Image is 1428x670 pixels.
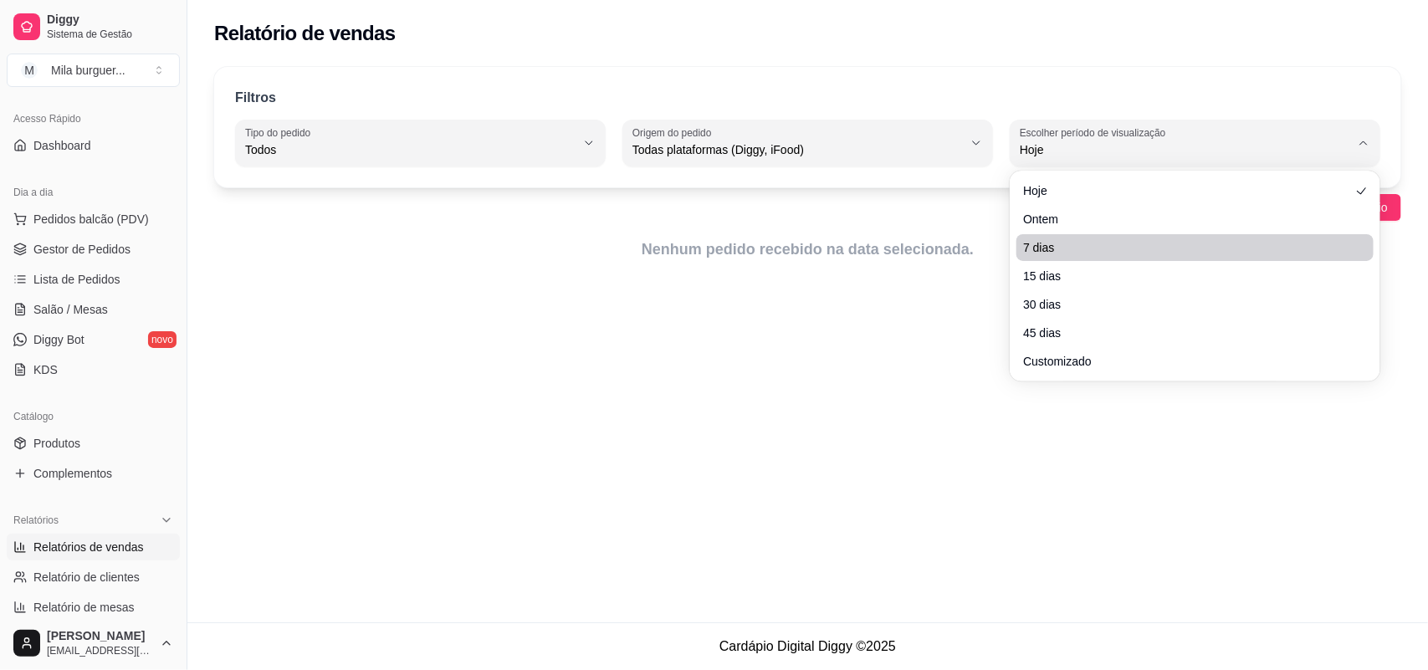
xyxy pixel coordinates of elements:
[13,514,59,527] span: Relatórios
[47,28,173,41] span: Sistema de Gestão
[214,238,1401,261] article: Nenhum pedido recebido na data selecionada.
[1023,211,1350,228] span: Ontem
[7,54,180,87] button: Select a team
[33,137,91,154] span: Dashboard
[1023,353,1350,370] span: Customizado
[33,301,108,318] span: Salão / Mesas
[33,241,131,258] span: Gestor de Pedidos
[7,179,180,206] div: Dia a dia
[7,105,180,132] div: Acesso Rápido
[245,141,576,158] span: Todos
[33,435,80,452] span: Produtos
[7,403,180,430] div: Catálogo
[1023,325,1350,341] span: 45 dias
[47,629,153,644] span: [PERSON_NAME]
[214,20,396,47] h2: Relatório de vendas
[33,599,135,616] span: Relatório de mesas
[187,622,1428,670] footer: Cardápio Digital Diggy © 2025
[245,125,316,140] label: Tipo do pedido
[33,211,149,228] span: Pedidos balcão (PDV)
[1020,141,1350,158] span: Hoje
[1020,125,1171,140] label: Escolher período de visualização
[33,569,140,586] span: Relatório de clientes
[235,88,276,108] p: Filtros
[632,125,717,140] label: Origem do pedido
[47,644,153,657] span: [EMAIL_ADDRESS][DOMAIN_NAME]
[632,141,963,158] span: Todas plataformas (Diggy, iFood)
[33,539,144,555] span: Relatórios de vendas
[1023,296,1350,313] span: 30 dias
[1023,268,1350,284] span: 15 dias
[51,62,125,79] div: Mila burguer ...
[33,331,84,348] span: Diggy Bot
[1023,239,1350,256] span: 7 dias
[33,271,120,288] span: Lista de Pedidos
[21,62,38,79] span: M
[33,361,58,378] span: KDS
[47,13,173,28] span: Diggy
[1023,182,1350,199] span: Hoje
[33,465,112,482] span: Complementos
